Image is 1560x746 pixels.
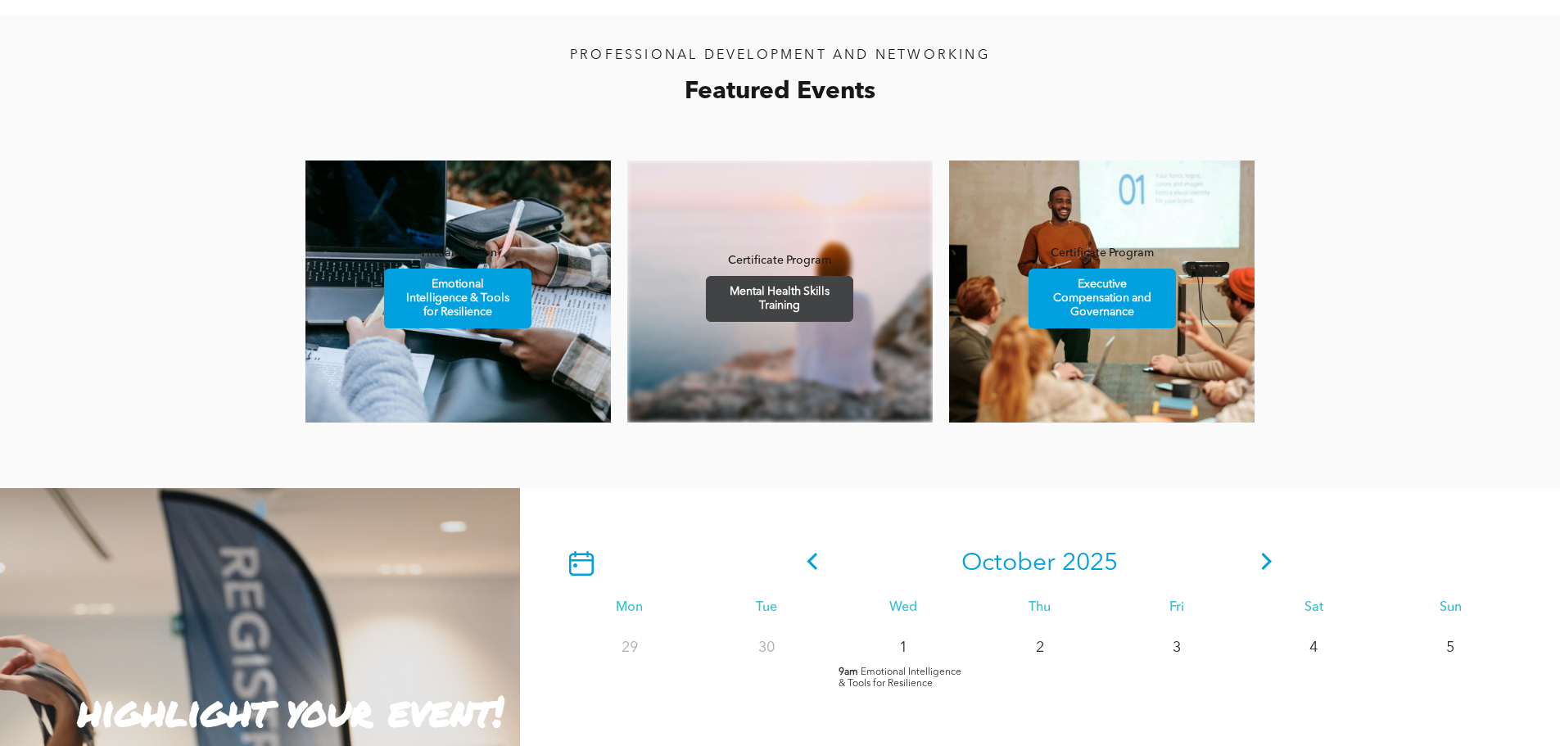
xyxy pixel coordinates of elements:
[752,633,781,662] p: 30
[834,600,971,616] div: Wed
[1162,633,1191,662] p: 3
[839,667,858,678] span: 9am
[78,681,504,739] strong: highlight your event!
[1031,269,1173,328] span: Executive Compensation and Governance
[387,269,529,328] span: Emotional Intelligence & Tools for Resilience
[1029,269,1176,328] a: Executive Compensation and Governance
[1109,600,1246,616] div: Fri
[1382,600,1519,616] div: Sun
[1246,600,1382,616] div: Sat
[971,600,1108,616] div: Thu
[561,600,698,616] div: Mon
[685,79,875,104] span: Featured Events
[698,600,834,616] div: Tue
[1025,633,1055,662] p: 2
[889,633,918,662] p: 1
[570,49,990,62] span: PROFESSIONAL DEVELOPMENT AND NETWORKING
[839,667,961,689] span: Emotional Intelligence & Tools for Resilience
[708,277,851,321] span: Mental Health Skills Training
[706,276,853,322] a: Mental Health Skills Training
[1436,633,1465,662] p: 5
[1299,633,1328,662] p: 4
[384,269,531,328] a: Emotional Intelligence & Tools for Resilience
[615,633,644,662] p: 29
[961,551,1056,576] span: October
[1062,551,1118,576] span: 2025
